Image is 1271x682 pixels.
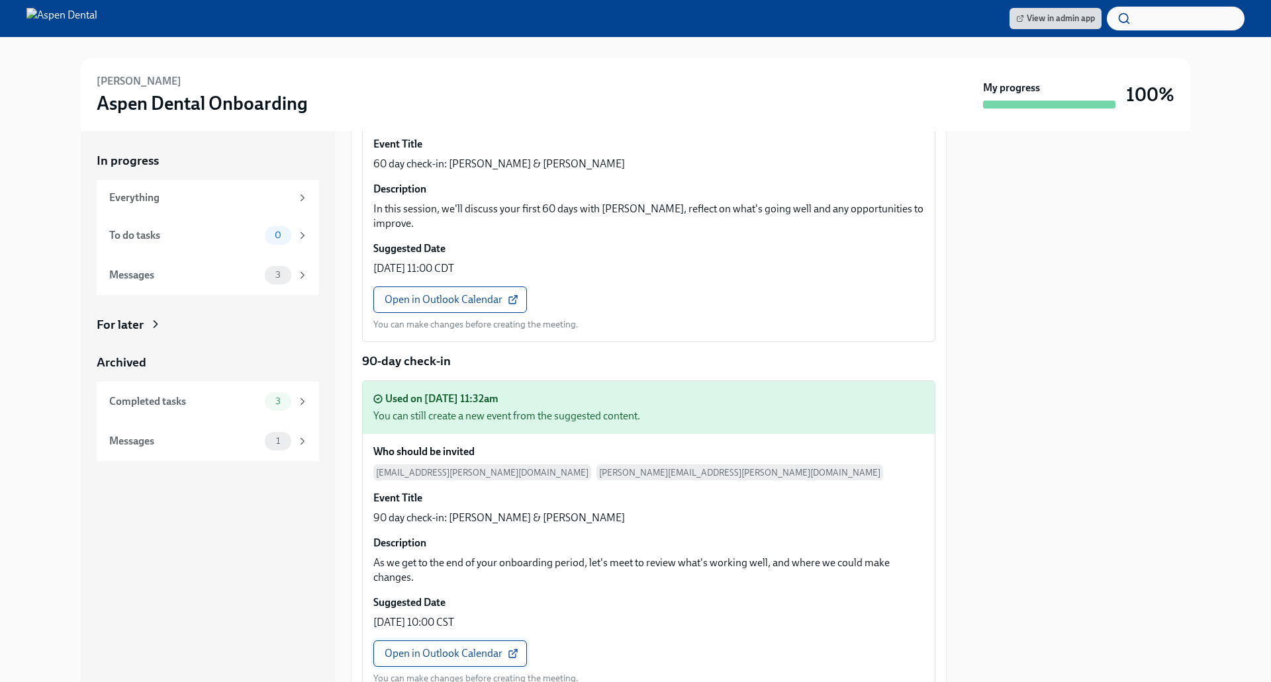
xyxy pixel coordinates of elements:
[26,8,97,29] img: Aspen Dental
[373,241,446,256] h6: Suggested Date
[373,491,422,505] h6: Event Title
[373,556,924,585] p: As we get to the end of your onboarding period, let's meet to review what's working well, and whe...
[373,536,426,550] h6: Description
[1010,8,1102,29] a: View in admin app
[109,394,259,409] div: Completed tasks
[385,392,498,406] div: Used on [DATE] 11:32am
[97,316,319,333] a: For later
[373,409,924,423] div: You can still create a new event from the suggested content.
[373,261,454,276] p: [DATE] 11:00 CDT
[373,464,591,480] span: [EMAIL_ADDRESS][PERSON_NAME][DOMAIN_NAME]
[267,396,289,406] span: 3
[97,316,144,333] div: For later
[385,293,516,306] span: Open in Outlook Calendar
[97,216,319,255] a: To do tasks0
[983,81,1040,95] strong: My progress
[97,382,319,421] a: Completed tasks3
[373,615,454,630] p: [DATE] 10:00 CST
[97,74,181,89] h6: [PERSON_NAME]
[109,191,291,205] div: Everything
[373,640,527,667] a: Open in Outlook Calendar
[385,647,516,660] span: Open in Outlook Calendar
[373,137,422,151] h6: Event Title
[267,230,289,240] span: 0
[267,270,289,280] span: 3
[1016,12,1095,25] span: View in admin app
[109,268,259,282] div: Messages
[97,421,319,461] a: Messages1
[1126,83,1174,107] h3: 100%
[373,182,426,196] h6: Description
[373,595,446,610] h6: Suggested Date
[109,434,259,448] div: Messages
[97,91,308,115] h3: Aspen Dental Onboarding
[97,180,319,216] a: Everything
[362,353,935,370] p: 90-day check-in
[596,464,883,480] span: [PERSON_NAME][EMAIL_ADDRESS][PERSON_NAME][DOMAIN_NAME]
[97,354,319,371] a: Archived
[109,228,259,243] div: To do tasks
[97,255,319,295] a: Messages3
[373,511,625,525] p: 90 day check-in: [PERSON_NAME] & [PERSON_NAME]
[373,286,527,313] a: Open in Outlook Calendar
[97,152,319,169] a: In progress
[268,436,288,446] span: 1
[373,157,625,171] p: 60 day check-in: [PERSON_NAME] & [PERSON_NAME]
[373,202,924,231] p: In this session, we'll discuss your first 60 days with [PERSON_NAME], reflect on what's going wel...
[373,445,475,459] h6: Who should be invited
[373,318,579,331] p: You can make changes before creating the meeting.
